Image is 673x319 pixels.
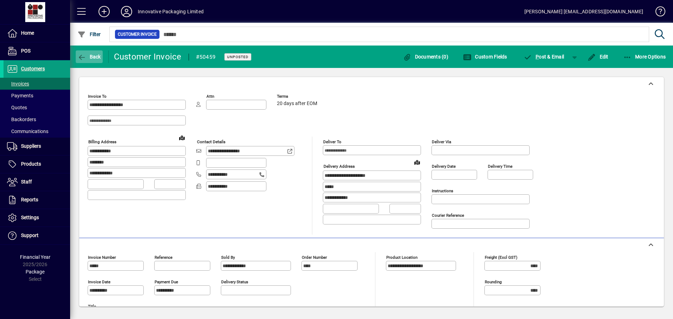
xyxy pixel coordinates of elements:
div: Innovative Packaging Limited [138,6,204,17]
app-page-header-button: Back [70,50,109,63]
mat-label: Attn [206,94,214,99]
a: Communications [4,125,70,137]
span: Quotes [7,105,27,110]
button: Documents (0) [401,50,450,63]
span: Documents (0) [403,54,448,60]
span: Filter [77,32,101,37]
span: Invoices [7,81,29,86]
div: Customer Invoice [114,51,182,62]
a: Knowledge Base [650,1,664,24]
mat-label: Delivery time [488,164,512,169]
a: View on map [176,132,188,143]
span: Payments [7,93,33,98]
span: Support [21,233,39,238]
mat-label: Invoice To [88,94,107,99]
mat-label: Freight (excl GST) [485,255,517,260]
a: Products [4,155,70,173]
span: Edit [587,54,609,60]
span: Package [26,269,45,275]
span: Suppliers [21,143,41,149]
a: View on map [412,157,423,168]
span: Custom Fields [463,54,507,60]
button: Add [93,5,115,18]
mat-label: Instructions [432,188,453,193]
span: Unposted [227,55,249,59]
mat-label: Sold by [221,255,235,260]
a: Settings [4,209,70,227]
mat-label: Invoice number [88,255,116,260]
span: ost & Email [524,54,564,60]
span: Financial Year [20,254,50,260]
mat-label: Delivery status [221,279,248,284]
span: 20 days after EOM [277,101,317,106]
mat-label: Payment due [155,279,178,284]
a: Payments [4,90,70,102]
mat-label: Invoice date [88,279,110,284]
span: POS [21,48,30,54]
mat-label: Deliver via [432,139,451,144]
a: Staff [4,173,70,191]
span: Home [21,30,34,36]
span: Reports [21,197,38,202]
button: Profile [115,5,138,18]
span: Products [21,161,41,167]
div: [PERSON_NAME] [EMAIL_ADDRESS][DOMAIN_NAME] [524,6,643,17]
a: Home [4,25,70,42]
span: Terms [277,94,319,99]
span: Customer Invoice [118,31,157,38]
a: Backorders [4,113,70,125]
span: P [536,54,539,60]
a: Reports [4,191,70,209]
button: Back [76,50,103,63]
button: More Options [621,50,668,63]
span: Settings [21,215,39,220]
mat-label: Rounding [485,279,502,284]
mat-label: Title [88,304,96,309]
a: POS [4,42,70,60]
mat-label: Order number [302,255,327,260]
mat-label: Courier Reference [432,213,464,218]
span: Back [77,54,101,60]
a: Quotes [4,102,70,113]
mat-label: Delivery date [432,164,456,169]
a: Support [4,227,70,244]
button: Post & Email [520,50,568,63]
button: Edit [586,50,610,63]
mat-label: Deliver To [323,139,341,144]
mat-label: Product location [386,255,417,260]
div: #50459 [196,51,216,63]
span: Customers [21,66,45,71]
button: Filter [76,28,103,41]
span: More Options [623,54,666,60]
span: Communications [7,129,48,134]
span: Backorders [7,117,36,122]
a: Invoices [4,78,70,90]
mat-label: Reference [155,255,172,260]
a: Suppliers [4,138,70,155]
button: Custom Fields [461,50,509,63]
span: Staff [21,179,32,185]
